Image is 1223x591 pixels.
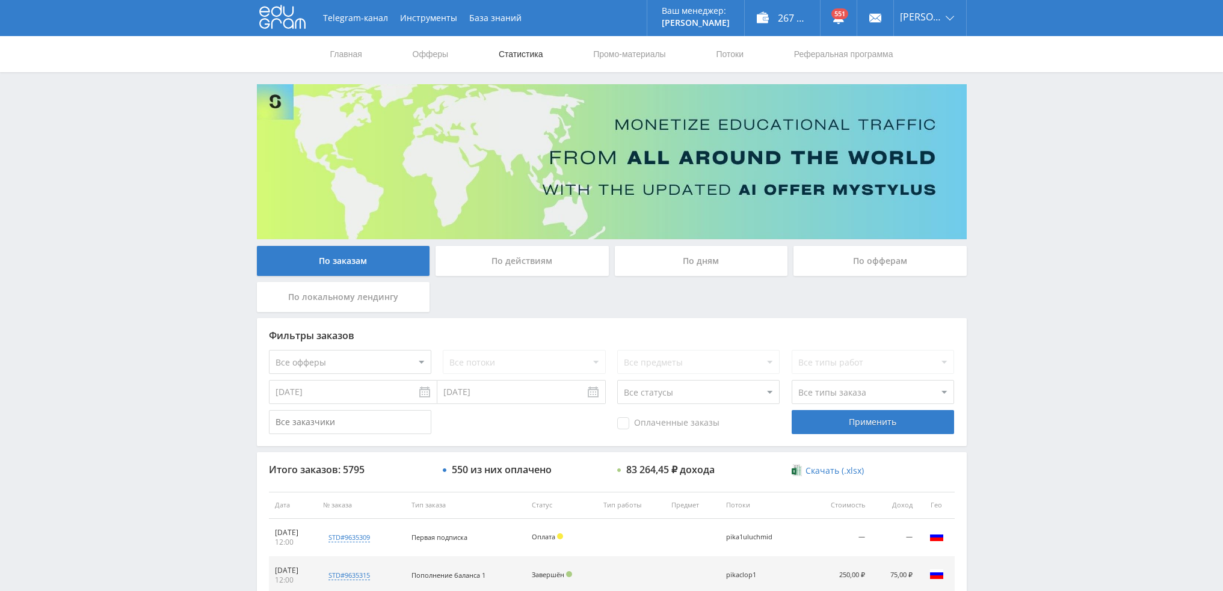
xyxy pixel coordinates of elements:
[615,246,788,276] div: По дням
[411,36,450,72] a: Офферы
[269,410,431,434] input: Все заказчики
[715,36,745,72] a: Потоки
[900,12,942,22] span: [PERSON_NAME]
[257,246,430,276] div: По заказам
[662,6,730,16] p: Ваш менеджер:
[793,246,967,276] div: По офферам
[792,410,954,434] div: Применить
[617,417,719,429] span: Оплаченные заказы
[257,282,430,312] div: По локальному лендингу
[592,36,667,72] a: Промо-материалы
[436,246,609,276] div: По действиям
[257,84,967,239] img: Banner
[269,330,955,341] div: Фильтры заказов
[498,36,544,72] a: Статистика
[329,36,363,72] a: Главная
[662,18,730,28] p: [PERSON_NAME]
[793,36,895,72] a: Реферальная программа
